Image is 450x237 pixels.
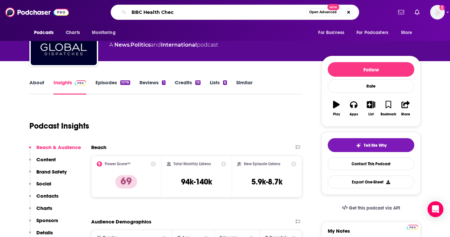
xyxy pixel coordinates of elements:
button: tell me why sparkleTell Me Why [328,138,414,152]
p: Reach & Audience [36,144,81,150]
button: open menu [87,26,124,39]
span: and [151,42,161,48]
span: For Podcasters [356,28,388,37]
img: Podchaser Pro [407,225,418,230]
a: Contact This Podcast [328,157,414,170]
p: Contacts [36,193,58,199]
div: Rate [328,79,414,93]
span: Logged in as Isla [430,5,445,20]
a: Get this podcast via API [337,200,405,216]
a: About [29,79,44,95]
img: User Profile [430,5,445,20]
img: Podchaser - Follow, Share and Rate Podcasts [5,6,69,19]
h3: 94k-140k [181,177,212,187]
button: open menu [352,26,398,39]
span: Get this podcast via API [349,205,400,211]
div: A podcast [109,41,218,49]
button: Reach & Audience [29,144,81,156]
h2: Total Monthly Listens [173,162,211,166]
p: Content [36,156,56,163]
p: Sponsors [36,217,58,223]
div: Open Intercom Messenger [428,201,443,217]
div: 19 [195,80,201,85]
button: Bookmark [380,97,397,120]
h2: Power Score™ [105,162,131,166]
div: 6 [223,80,227,85]
div: Search podcasts, credits, & more... [111,5,359,20]
button: Export One-Sheet [328,176,414,188]
button: Sponsors [29,217,58,229]
span: New [327,4,339,10]
button: Content [29,156,56,169]
span: More [401,28,412,37]
a: InsightsPodchaser Pro [54,79,86,95]
a: Lists6 [210,79,227,95]
p: 69 [115,175,137,188]
a: Show notifications dropdown [412,7,422,18]
p: Charts [36,205,52,211]
h3: 5.9k-8.7k [251,177,282,187]
a: Reviews1 [139,79,165,95]
span: , [130,42,131,48]
h2: New Episode Listens [244,162,280,166]
div: 1078 [120,80,130,85]
span: Monitoring [92,28,115,37]
a: Similar [236,79,252,95]
div: Bookmark [381,112,396,116]
div: Play [333,112,340,116]
button: Brand Safety [29,169,67,181]
div: 1 [162,80,165,85]
h1: Podcast Insights [29,121,89,131]
input: Search podcasts, credits, & more... [129,7,306,18]
span: For Business [318,28,344,37]
img: tell me why sparkle [356,143,361,148]
img: Podchaser Pro [75,80,86,86]
p: Social [36,180,51,187]
button: Social [29,180,51,193]
button: Apps [345,97,362,120]
button: Open AdvancedNew [306,8,340,16]
a: Episodes1078 [95,79,130,95]
svg: Add a profile image [439,5,445,10]
a: Pro website [407,224,418,230]
div: Share [401,112,410,116]
button: Show profile menu [430,5,445,20]
p: Details [36,229,53,236]
a: Show notifications dropdown [395,7,407,18]
button: Charts [29,205,52,217]
a: News [114,42,130,48]
button: Contacts [29,193,58,205]
a: Credits19 [175,79,201,95]
button: Play [328,97,345,120]
a: International [161,42,197,48]
button: open menu [29,26,62,39]
p: Brand Safety [36,169,67,175]
button: Follow [328,62,414,77]
span: Podcasts [34,28,54,37]
span: Tell Me Why [364,143,387,148]
h2: Reach [91,144,106,150]
button: Share [397,97,414,120]
button: List [362,97,380,120]
div: List [368,112,374,116]
div: Apps [350,112,358,116]
span: Open Advanced [309,11,337,14]
button: open menu [314,26,353,39]
h2: Audience Demographics [91,218,151,225]
a: Charts [61,26,84,39]
a: Politics [131,42,151,48]
button: open menu [396,26,421,39]
span: Charts [66,28,80,37]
